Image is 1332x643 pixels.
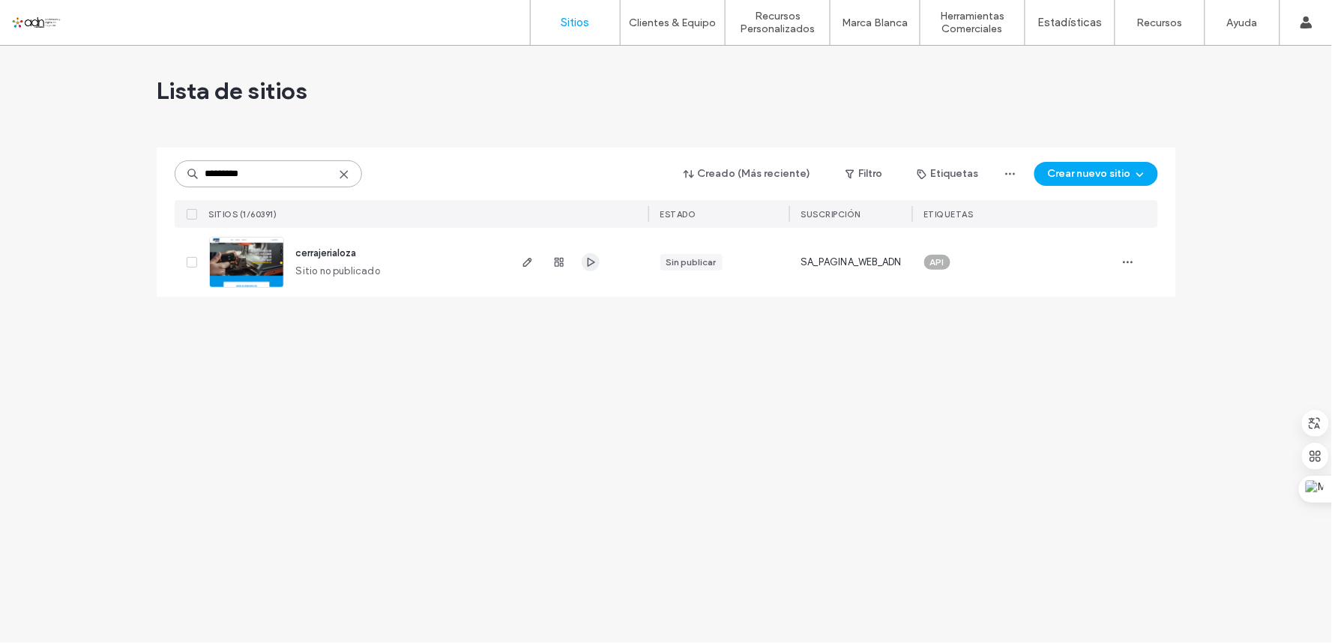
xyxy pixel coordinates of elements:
span: SITIOS (1/60391) [209,209,277,220]
span: ETIQUETAS [924,209,974,220]
span: ESTADO [660,209,696,220]
button: Creado (Más reciente) [671,162,825,186]
span: Ayuda [32,10,73,24]
span: API [930,256,944,269]
label: Sitios [561,16,590,29]
button: Crear nuevo sitio [1034,162,1158,186]
span: SA_PAGINA_WEB_ADN [801,255,902,270]
button: Etiquetas [904,162,992,186]
span: Suscripción [801,209,861,220]
label: Estadísticas [1038,16,1103,29]
label: Herramientas Comerciales [920,10,1025,35]
a: cerrajerialoza [296,247,357,259]
label: Ayuda [1227,16,1258,29]
button: Filtro [831,162,898,186]
label: Recursos [1137,16,1183,29]
span: Lista de sitios [157,76,308,106]
label: Marca Blanca [843,16,908,29]
label: Recursos Personalizados [726,10,830,35]
span: Sitio no publicado [296,264,381,279]
label: Clientes & Equipo [630,16,717,29]
div: Sin publicar [666,256,717,269]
